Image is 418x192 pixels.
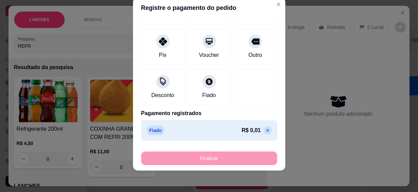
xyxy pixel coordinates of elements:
p: R$ 0,01 [241,126,261,134]
div: Pix [159,51,166,59]
div: Voucher [199,51,219,59]
div: Fiado [202,91,216,99]
div: Desconto [151,91,174,99]
p: Fiado [147,126,165,135]
div: Outro [248,51,262,59]
p: Pagamento registrados [141,109,277,117]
